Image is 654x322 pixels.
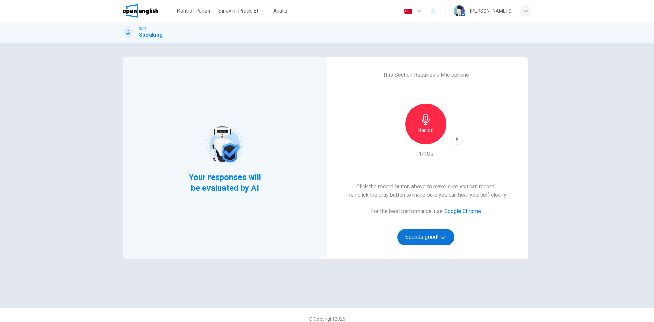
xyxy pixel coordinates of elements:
button: Kontrol Paneli [174,5,213,17]
button: Sınavını Pratik Et [216,5,267,17]
h6: This Section Requires a Microphone [383,71,469,79]
span: © Copyright 2025 [309,316,345,322]
button: Sounds good! [397,229,454,245]
span: Analiz [273,7,288,15]
span: IELTS [139,26,147,31]
img: robot icon [203,123,246,166]
a: OpenEnglish logo [123,4,174,18]
img: Profile picture [454,5,465,16]
h6: For the best performance, use [371,207,481,215]
a: Google Chrome [444,208,481,214]
button: Analiz [270,5,292,17]
img: tr [404,9,412,14]
h6: Click the record button above to make sure you can record. Then click the play button to make sur... [345,183,507,199]
img: OpenEnglish logo [123,4,158,18]
span: Your responses will be evaluated by AI [184,172,266,194]
h1: Speaking [139,31,163,39]
span: Kontrol Paneli [177,7,210,15]
button: Record [405,104,446,144]
div: [PERSON_NAME] Ç. [470,7,512,15]
h6: Record [418,126,434,134]
h6: 1/10s [419,150,433,158]
span: Sınavını Pratik Et [218,7,258,15]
